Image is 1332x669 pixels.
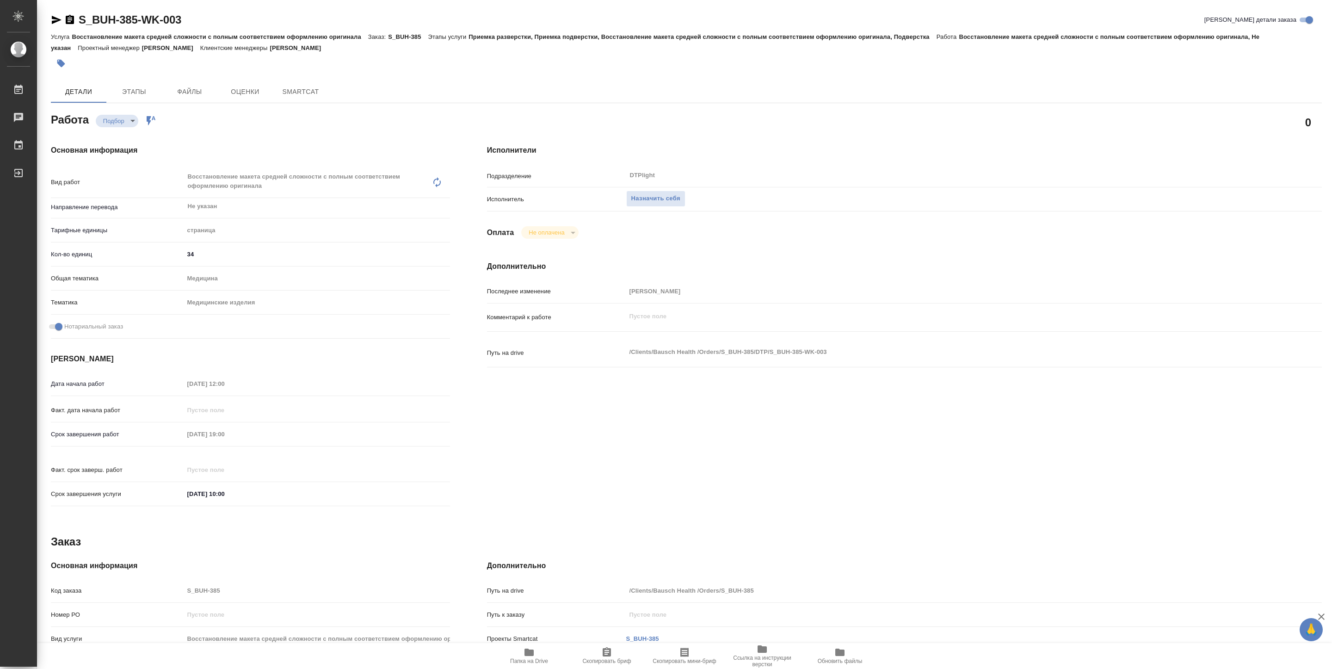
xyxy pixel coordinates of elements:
span: Ссылка на инструкции верстки [729,655,795,668]
p: Факт. срок заверш. работ [51,465,184,475]
span: Детали [56,86,101,98]
input: ✎ Введи что-нибудь [184,487,265,501]
p: [PERSON_NAME] [270,44,328,51]
p: Кол-во единиц [51,250,184,259]
input: ✎ Введи что-нибудь [184,248,450,261]
p: Комментарий к работе [487,313,626,322]
p: Исполнитель [487,195,626,204]
input: Пустое поле [184,584,450,597]
div: Медицинские изделия [184,295,450,310]
input: Пустое поле [184,608,450,621]
h2: Заказ [51,534,81,549]
p: Путь к заказу [487,610,626,619]
span: Назначить себя [631,193,680,204]
p: Дата начала работ [51,379,184,389]
h4: Оплата [487,227,514,238]
div: Подбор [521,226,578,239]
span: Скопировать мини-бриф [653,658,716,664]
span: Скопировать бриф [582,658,631,664]
a: S_BUH-385-WK-003 [79,13,181,26]
p: Факт. дата начала работ [51,406,184,415]
button: Скопировать бриф [568,643,646,669]
input: Пустое поле [626,584,1252,597]
p: Этапы услуги [428,33,469,40]
span: Этапы [112,86,156,98]
p: Путь на drive [487,586,626,595]
h4: Основная информация [51,145,450,156]
p: Код заказа [51,586,184,595]
p: Приемка разверстки, Приемка подверстки, Восстановление макета средней сложности с полным соответс... [469,33,936,40]
input: Пустое поле [184,427,265,441]
p: Восстановление макета средней сложности с полным соответствием оформлению оригинала [72,33,368,40]
p: Вид работ [51,178,184,187]
h2: 0 [1305,114,1311,130]
button: Подбор [100,117,127,125]
p: [PERSON_NAME] [142,44,200,51]
span: Обновить файлы [818,658,863,664]
button: Ссылка на инструкции верстки [723,643,801,669]
div: Подбор [96,115,138,127]
span: Оценки [223,86,267,98]
span: SmartCat [278,86,323,98]
h2: Работа [51,111,89,127]
p: Проектный менеджер [78,44,142,51]
button: Скопировать ссылку для ЯМессенджера [51,14,62,25]
p: Общая тематика [51,274,184,283]
span: Файлы [167,86,212,98]
p: Работа [937,33,959,40]
p: Вид услуги [51,634,184,644]
p: S_BUH-385 [388,33,428,40]
input: Пустое поле [184,632,450,645]
button: Скопировать мини-бриф [646,643,723,669]
button: Не оплачена [526,229,567,236]
p: Номер РО [51,610,184,619]
h4: Дополнительно [487,560,1322,571]
p: Направление перевода [51,203,184,212]
p: Клиентские менеджеры [200,44,270,51]
div: Медицина [184,271,450,286]
button: Назначить себя [626,191,685,207]
span: 🙏 [1303,620,1319,639]
p: Тематика [51,298,184,307]
input: Пустое поле [184,403,265,417]
span: Нотариальный заказ [64,322,123,331]
p: Путь на drive [487,348,626,358]
button: Папка на Drive [490,643,568,669]
p: Подразделение [487,172,626,181]
input: Пустое поле [626,285,1252,298]
p: Последнее изменение [487,287,626,296]
div: страница [184,223,450,238]
button: 🙏 [1300,618,1323,641]
button: Обновить файлы [801,643,879,669]
span: Папка на Drive [510,658,548,664]
p: Срок завершения услуги [51,489,184,499]
a: S_BUH-385 [626,635,659,642]
input: Пустое поле [184,377,265,390]
input: Пустое поле [184,463,265,477]
h4: Исполнители [487,145,1322,156]
p: Срок завершения работ [51,430,184,439]
textarea: /Clients/Bausch Health /Orders/S_BUH-385/DTP/S_BUH-385-WK-003 [626,344,1252,360]
input: Пустое поле [626,608,1252,621]
h4: Основная информация [51,560,450,571]
button: Скопировать ссылку [64,14,75,25]
p: Услуга [51,33,72,40]
p: Тарифные единицы [51,226,184,235]
h4: Дополнительно [487,261,1322,272]
p: Проекты Smartcat [487,634,626,644]
span: [PERSON_NAME] детали заказа [1204,15,1296,25]
button: Добавить тэг [51,53,71,74]
h4: [PERSON_NAME] [51,353,450,365]
p: Заказ: [368,33,388,40]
